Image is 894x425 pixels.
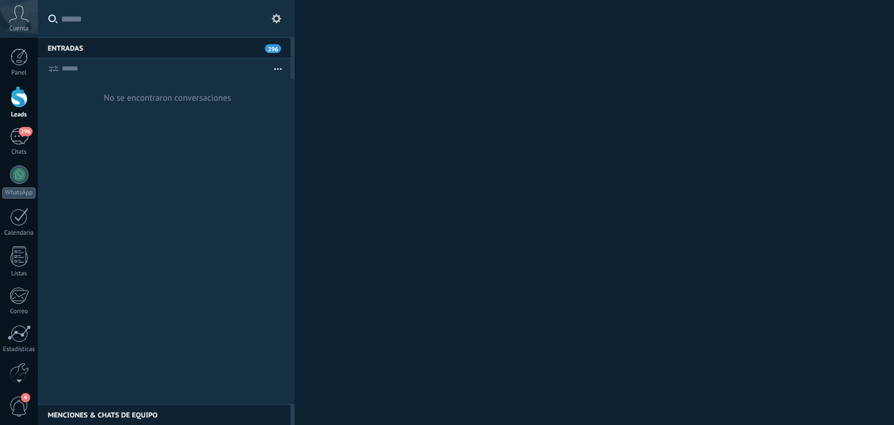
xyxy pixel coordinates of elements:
div: No se encontraron conversaciones [104,93,231,104]
div: Chats [2,148,36,156]
div: WhatsApp [2,187,36,199]
div: Panel [2,69,36,77]
div: Correo [2,308,36,316]
div: Leads [2,111,36,119]
span: 4 [21,393,30,402]
span: 296 [19,127,32,136]
span: Cuenta [9,25,29,33]
span: 296 [265,44,281,53]
button: Más [265,58,290,79]
div: Calendario [2,229,36,237]
div: Menciones & Chats de equipo [38,404,290,425]
div: Entradas [38,37,290,58]
div: Estadísticas [2,346,36,353]
div: Listas [2,270,36,278]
